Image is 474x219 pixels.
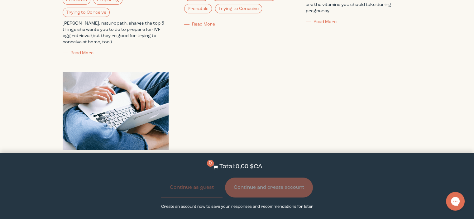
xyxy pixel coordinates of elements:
iframe: Gorgias live chat messenger [443,190,468,213]
p: Total: 0,00 $CA [219,162,262,171]
p: Create an account now to save your responses and recommendations for later [161,204,313,210]
a: Read More [306,20,337,24]
button: Continue as guest [161,178,223,198]
a: Trying to Conceive [63,8,110,17]
span: Read More [70,51,93,55]
span: Read More [314,20,337,24]
a: Read More [63,51,94,55]
img: Shop the best Black Friday deals [63,72,169,150]
a: Prenatals [184,4,212,13]
a: Trying to Conceive [215,4,262,13]
button: Continue and create account [225,178,313,198]
a: Read More [184,22,215,26]
p: [PERSON_NAME], naturopath, shares the top 5 things she wants you to do to prepare for IVF egg ret... [63,20,169,45]
span: 0 [207,160,214,167]
span: Read More [192,22,215,26]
